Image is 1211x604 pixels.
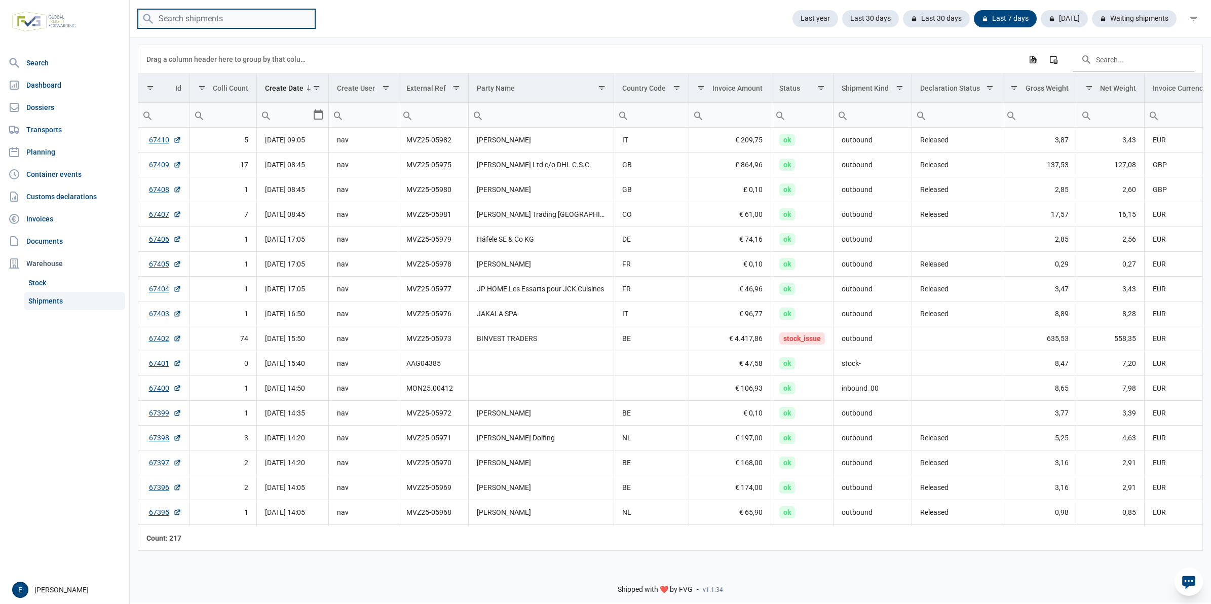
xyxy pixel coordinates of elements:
a: 67400 [149,383,181,393]
span: € 209,75 [735,135,763,145]
td: Column Gross Weight [1002,74,1077,103]
a: Customs declarations [4,186,125,207]
td: MVZ25-05978 [398,252,468,277]
td: 2 [190,475,256,500]
td: 8,28 [1077,301,1144,326]
span: € 74,16 [739,234,763,244]
td: nav [328,252,398,277]
td: [PERSON_NAME] [468,401,614,426]
td: Column Country Code [614,74,689,103]
div: filter [1185,10,1203,28]
div: Create User [337,84,375,92]
td: BE [614,450,689,475]
td: BE [614,401,689,426]
span: Show filter options for column 'Status' [817,84,825,92]
div: Search box [1002,103,1020,127]
input: Filter cell [1077,103,1144,127]
td: Column Shipment Kind [834,74,912,103]
td: 16,15 [1077,202,1144,227]
td: 137,53 [1002,153,1077,177]
div: Search box [912,103,930,127]
div: Select [312,103,324,127]
td: MVZ25-05972 [398,401,468,426]
div: Export all data to Excel [1024,50,1042,68]
span: [DATE] 08:45 [265,185,305,194]
span: [DATE] 08:45 [265,210,305,218]
td: outbound [834,202,912,227]
td: Filter cell [190,103,256,128]
td: 1 [190,177,256,202]
input: Filter cell [257,103,312,127]
td: MVZ25-05969 [398,475,468,500]
td: GB [614,177,689,202]
td: MON25.00412 [398,376,468,401]
a: Shipments [24,292,125,310]
td: Released [912,475,1002,500]
td: CO [614,202,689,227]
a: Dashboard [4,75,125,95]
td: 0,29 [1002,252,1077,277]
a: 67407 [149,209,181,219]
a: 67406 [149,234,181,244]
td: Filter cell [398,103,468,128]
td: nav [328,277,398,301]
td: JAKALA SPA [468,301,614,326]
td: 3,16 [1002,475,1077,500]
span: £ 0,10 [743,184,763,195]
div: Last 7 days [974,10,1037,27]
td: MVZ25-05977 [398,277,468,301]
td: 3,39 [1077,401,1144,426]
a: Search [4,53,125,73]
td: DE [614,227,689,252]
span: Show filter options for column 'Create Date' [313,84,320,92]
div: Id [175,84,181,92]
a: 67398 [149,433,181,443]
a: 67409 [149,160,181,170]
td: nav [328,227,398,252]
a: Container events [4,164,125,184]
td: outbound [834,277,912,301]
span: Show filter options for column 'Party Name' [598,84,605,92]
div: Search box [469,103,487,127]
div: Search box [190,103,208,127]
input: Filter cell [689,103,770,127]
div: Search box [329,103,347,127]
td: 3,77 [1002,401,1077,426]
td: 558,35 [1077,326,1144,351]
td: outbound [834,401,912,426]
td: nav [328,326,398,351]
td: outbound [834,475,912,500]
input: Filter cell [614,103,689,127]
td: nav [328,376,398,401]
td: [PERSON_NAME] [468,252,614,277]
td: 2 [190,450,256,475]
span: € 0,10 [743,259,763,269]
div: E [12,582,28,598]
td: GB [614,153,689,177]
td: 7,98 [1077,376,1144,401]
td: 17,57 [1002,202,1077,227]
td: Column External Ref [398,74,468,103]
td: 7 [190,202,256,227]
div: Search box [1145,103,1163,127]
td: inbound_00 [834,376,912,401]
td: BINVEST TRADERS [468,326,614,351]
td: MVZ25-05980 [398,177,468,202]
a: 67403 [149,309,181,319]
td: 2,91 [1077,475,1144,500]
td: 4,63 [1077,426,1144,450]
a: Planning [4,142,125,162]
td: outbound [834,450,912,475]
div: Declaration Status [920,84,980,92]
td: Filter cell [771,103,833,128]
td: 3,43 [1077,277,1144,301]
td: Released [912,277,1002,301]
div: Search box [614,103,632,127]
div: Column Chooser [1044,50,1063,68]
a: Dossiers [4,97,125,118]
td: 3,43 [1077,128,1144,153]
td: nav [328,153,398,177]
input: Filter cell [912,103,1002,127]
td: Häfele SE & Co KG [468,227,614,252]
span: ok [779,159,795,171]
